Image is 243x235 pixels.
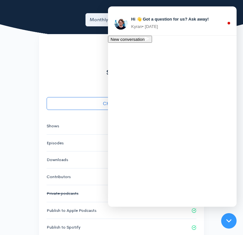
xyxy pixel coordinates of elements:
[47,207,96,214] small: Publish to Apple Podcasts
[221,213,237,229] iframe: gist-messenger-bubble-iframe
[85,13,112,26] a: Monthly
[47,224,80,230] small: Publish to Spotify
[47,50,196,56] h3: Hobby
[106,69,111,76] div: $
[47,140,64,146] small: Episodes
[47,82,196,86] div: / month
[47,97,196,110] button: Choose this plan
[108,6,237,207] iframe: gist-messenger-iframe
[47,191,78,196] s: Private podcasts
[47,174,71,180] small: Contributors
[47,123,59,129] small: Shows
[47,157,68,163] small: Downloads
